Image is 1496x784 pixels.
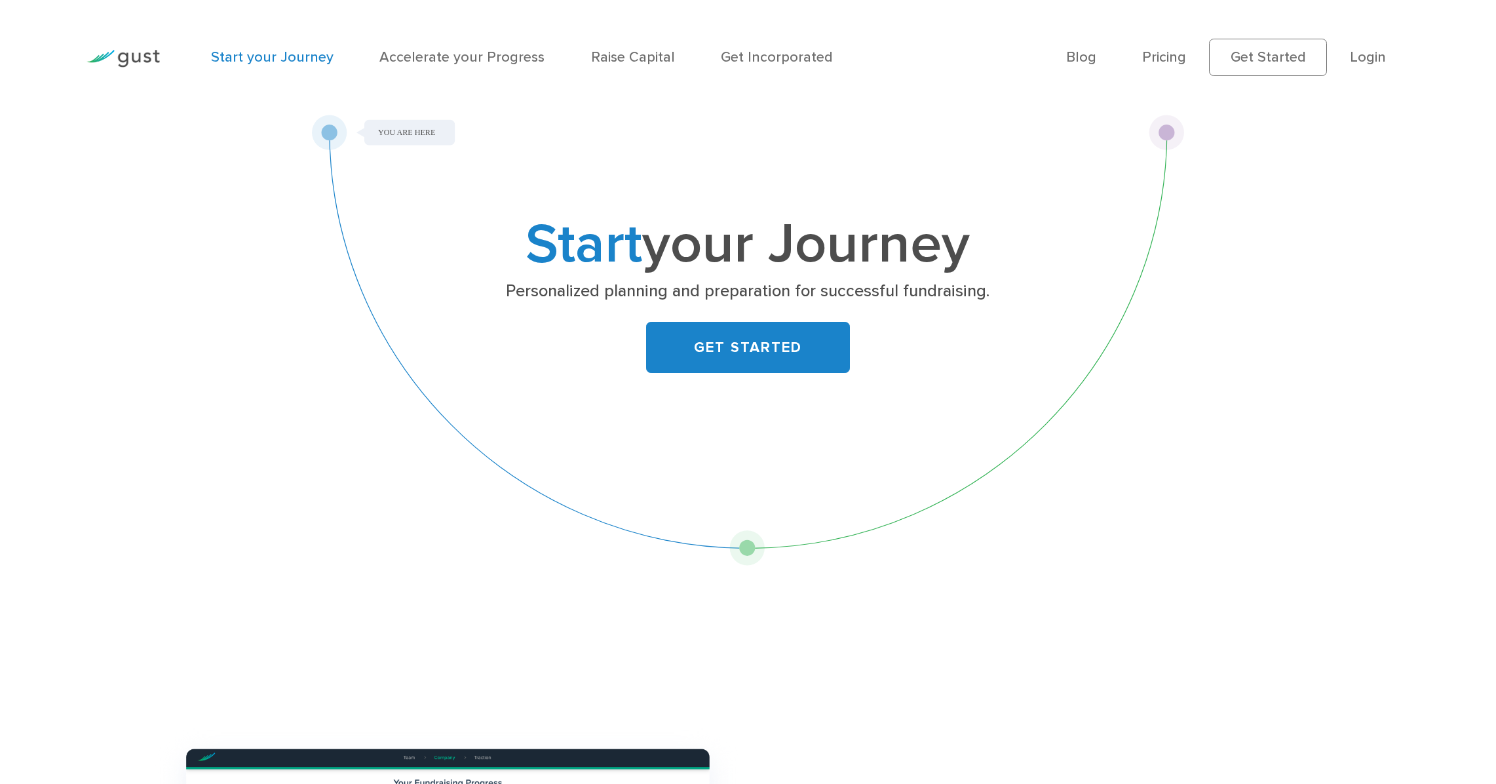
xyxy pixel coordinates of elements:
[211,49,334,66] a: Start your Journey
[1209,39,1327,77] a: Get Started
[591,49,675,66] a: Raise Capital
[434,219,1062,269] h1: your Journey
[646,322,850,373] a: GET STARTED
[86,50,160,68] img: Gust Logo
[1350,49,1386,66] a: Login
[1142,49,1186,66] a: Pricing
[440,281,1056,303] p: Personalized planning and preparation for successful fundraising.
[721,49,833,66] a: Get Incorporated
[526,211,642,277] span: Start
[379,49,545,66] a: Accelerate your Progress
[1066,49,1096,66] a: Blog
